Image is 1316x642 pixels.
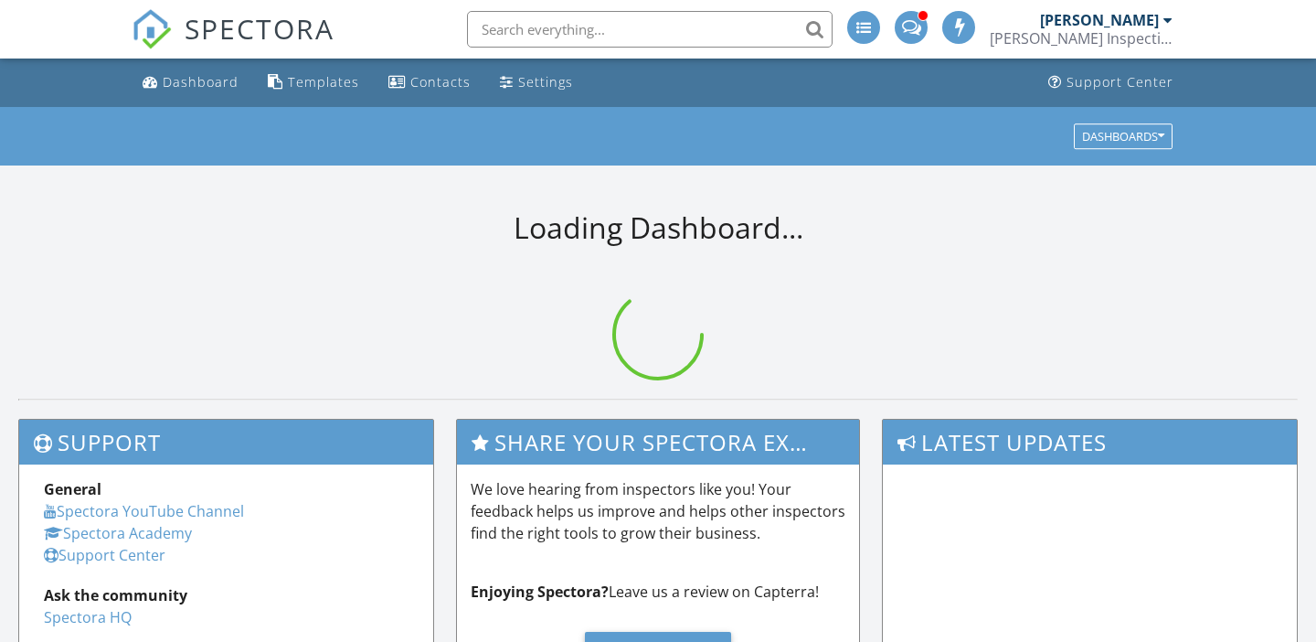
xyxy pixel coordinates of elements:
[471,478,846,544] p: We love hearing from inspectors like you! Your feedback helps us improve and helps other inspecto...
[1067,73,1173,91] div: Support Center
[44,479,101,499] strong: General
[185,9,334,48] span: SPECTORA
[19,420,433,465] h3: Support
[44,523,192,543] a: Spectora Academy
[132,9,172,49] img: The Best Home Inspection Software - Spectora
[467,11,833,48] input: Search everything...
[990,29,1173,48] div: Hargrove Inspection Services, Inc.
[135,66,246,100] a: Dashboard
[44,501,244,521] a: Spectora YouTube Channel
[288,73,359,91] div: Templates
[44,584,409,606] div: Ask the community
[1082,130,1164,143] div: Dashboards
[883,420,1297,465] h3: Latest Updates
[493,66,580,100] a: Settings
[44,607,132,627] a: Spectora HQ
[457,420,860,465] h3: Share Your Spectora Experience
[132,25,334,63] a: SPECTORA
[44,545,165,565] a: Support Center
[471,582,609,602] strong: Enjoying Spectora?
[518,73,573,91] div: Settings
[1074,123,1173,149] button: Dashboards
[1041,66,1181,100] a: Support Center
[260,66,366,100] a: Templates
[163,73,239,91] div: Dashboard
[410,73,471,91] div: Contacts
[381,66,478,100] a: Contacts
[471,581,846,603] p: Leave us a review on Capterra!
[1040,11,1159,29] div: [PERSON_NAME]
